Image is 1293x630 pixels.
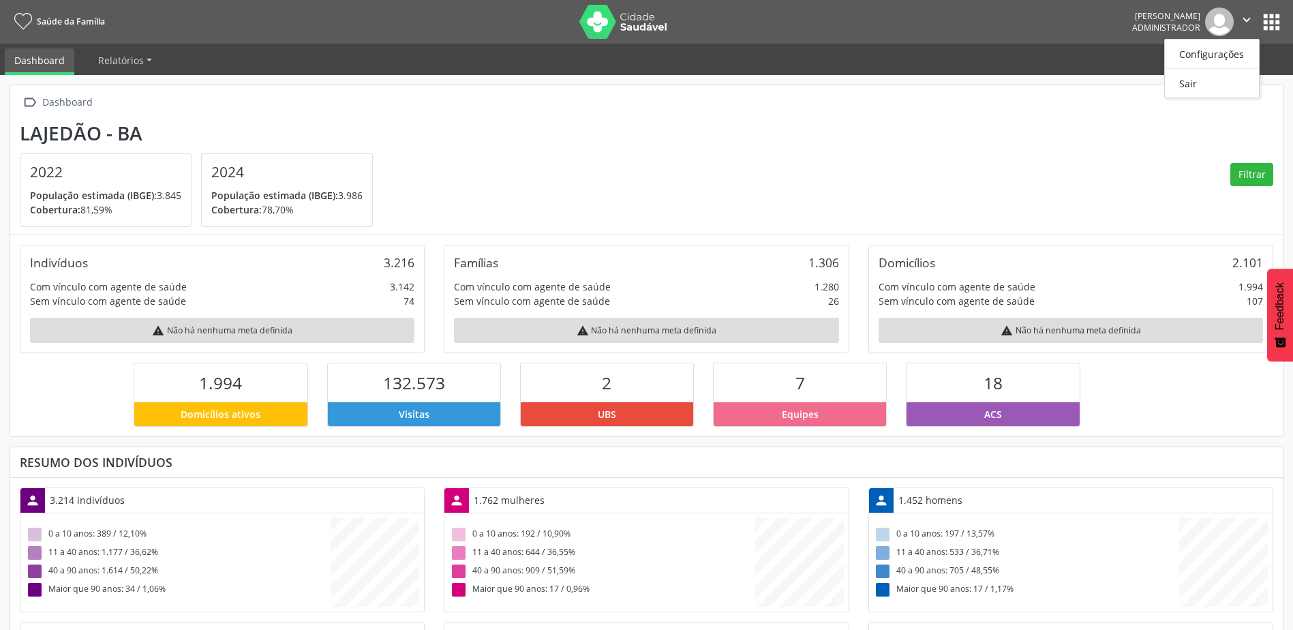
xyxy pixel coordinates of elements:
div: Sem vínculo com agente de saúde [30,294,186,308]
div: 11 a 40 anos: 533 / 36,71% [874,544,1179,562]
h4: 2022 [30,164,181,181]
div: 2.101 [1232,255,1263,270]
div: Lajedão - BA [20,122,382,145]
div: 40 a 90 anos: 705 / 48,55% [874,562,1179,581]
div: 1.452 homens [894,488,967,512]
span: Domicílios ativos [181,407,260,421]
div: 3.216 [384,255,414,270]
div: Com vínculo com agente de saúde [454,280,611,294]
h4: 2024 [211,164,363,181]
div: 107 [1247,294,1263,308]
div: Indivíduos [30,255,88,270]
div: 74 [404,294,414,308]
div: Não há nenhuma meta definida [879,318,1263,343]
a:  Dashboard [20,93,95,112]
div: Maior que 90 anos: 34 / 1,06% [25,581,331,599]
a: Relatórios [89,48,162,72]
div: 3.142 [390,280,414,294]
i:  [20,93,40,112]
img: img [1205,7,1234,36]
button: Filtrar [1230,163,1273,186]
div: 1.306 [808,255,839,270]
p: 78,70% [211,202,363,217]
button: apps [1260,10,1283,34]
p: 3.845 [30,188,181,202]
div: Dashboard [40,93,95,112]
span: População estimada (IBGE): [211,189,338,202]
button: Feedback - Mostrar pesquisa [1267,269,1293,361]
div: 1.280 [815,280,839,294]
span: 18 [984,372,1003,394]
div: Maior que 90 anos: 17 / 1,17% [874,581,1179,599]
span: ACS [984,407,1002,421]
div: 40 a 90 anos: 1.614 / 50,22% [25,562,331,581]
i: warning [577,325,589,337]
a: Sair [1165,74,1259,93]
div: 1.994 [1238,280,1263,294]
span: População estimada (IBGE): [30,189,157,202]
span: Equipes [782,407,819,421]
span: 1.994 [199,372,242,394]
div: 1.762 mulheres [469,488,549,512]
span: 2 [602,372,611,394]
div: Com vínculo com agente de saúde [879,280,1035,294]
div: 0 a 10 anos: 192 / 10,90% [449,526,755,544]
div: Domicílios [879,255,935,270]
span: Visitas [399,407,429,421]
div: Maior que 90 anos: 17 / 0,96% [449,581,755,599]
span: Saúde da Família [37,16,105,27]
i:  [1239,12,1254,27]
div: Não há nenhuma meta definida [30,318,414,343]
div: Famílias [454,255,498,270]
div: Resumo dos indivíduos [20,455,1273,470]
span: Relatórios [98,54,144,67]
p: 3.986 [211,188,363,202]
a: Dashboard [5,48,74,75]
span: 132.573 [383,372,445,394]
div: 3.214 indivíduos [45,488,130,512]
i: warning [1001,325,1013,337]
div: [PERSON_NAME] [1132,10,1200,22]
div: Não há nenhuma meta definida [454,318,838,343]
i: person [25,493,40,508]
span: Administrador [1132,22,1200,33]
button:  [1234,7,1260,36]
p: 81,59% [30,202,181,217]
a: Saúde da Família [10,10,105,33]
span: 7 [795,372,805,394]
div: Com vínculo com agente de saúde [30,280,187,294]
div: Sem vínculo com agente de saúde [454,294,610,308]
i: person [449,493,464,508]
div: 40 a 90 anos: 909 / 51,59% [449,562,755,581]
div: 0 a 10 anos: 197 / 13,57% [874,526,1179,544]
ul:  [1164,39,1260,98]
span: Cobertura: [211,203,262,216]
i: warning [152,325,164,337]
span: Cobertura: [30,203,80,216]
span: Feedback [1274,282,1286,330]
div: 0 a 10 anos: 389 / 12,10% [25,526,331,544]
a: Configurações [1165,44,1259,63]
span: UBS [598,407,616,421]
div: Sem vínculo com agente de saúde [879,294,1035,308]
div: 26 [828,294,839,308]
div: 11 a 40 anos: 1.177 / 36,62% [25,544,331,562]
i: person [874,493,889,508]
div: 11 a 40 anos: 644 / 36,55% [449,544,755,562]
